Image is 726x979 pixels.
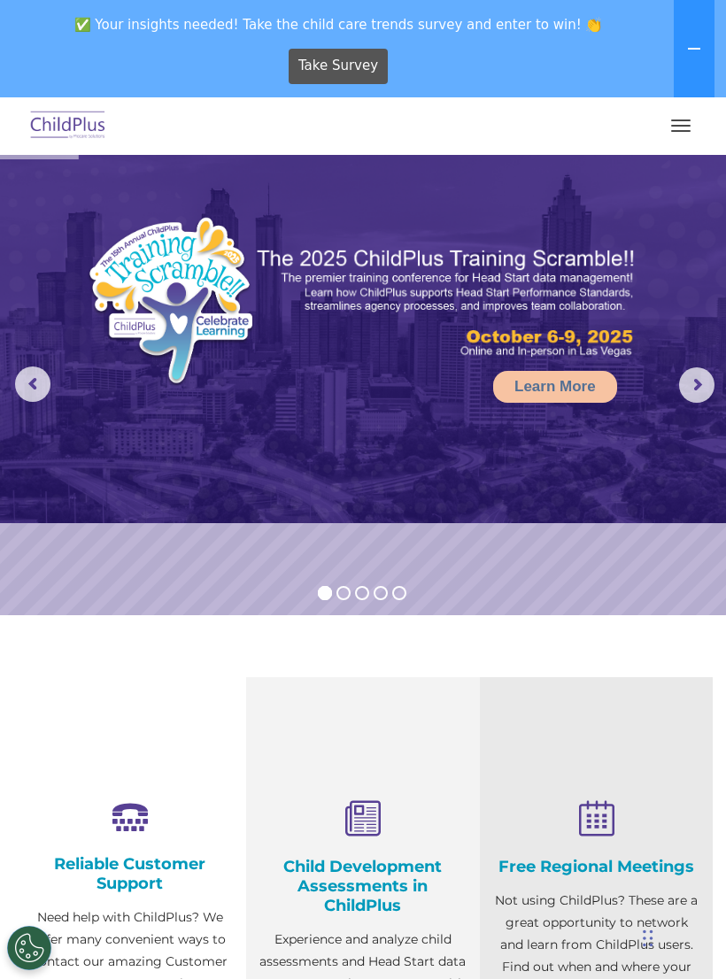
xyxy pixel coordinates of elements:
[643,912,653,965] div: Drag
[637,894,726,979] iframe: Chat Widget
[493,857,699,876] h4: Free Regional Meetings
[27,854,233,893] h4: Reliable Customer Support
[259,857,466,915] h4: Child Development Assessments in ChildPlus
[27,105,110,147] img: ChildPlus by Procare Solutions
[7,7,670,42] span: ✅ Your insights needed! Take the child care trends survey and enter to win! 👏
[298,50,378,81] span: Take Survey
[289,49,389,84] a: Take Survey
[493,371,617,403] a: Learn More
[7,926,51,970] button: Cookies Settings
